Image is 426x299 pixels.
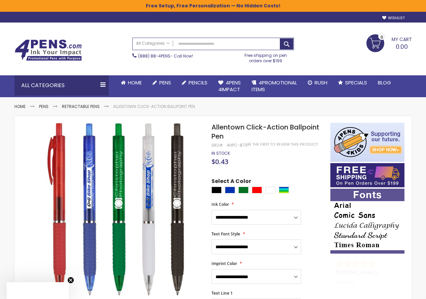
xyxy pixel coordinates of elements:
[225,187,235,193] div: Blue
[396,42,408,51] span: 0.00
[14,104,26,109] a: Home
[382,15,405,21] a: Wishlist
[211,122,319,141] span: Allentown Click-Action Ballpoint Pen
[211,261,237,266] span: Imprint Color
[189,79,207,86] span: Pencils
[265,187,275,193] div: White
[14,75,109,96] div: All Categories
[315,79,327,86] span: Rush
[138,53,170,59] a: (888) 88-4PENS
[211,150,230,156] span: In stock
[279,187,289,193] div: Assorted
[211,290,233,296] span: Text Line 1
[252,79,297,93] span: 4PROMOTIONAL ITEMS
[252,187,262,193] div: Red
[345,79,367,86] span: Specials
[28,122,203,296] img: Allentown Click-Action Ballpoint Pen
[128,79,142,86] span: Home
[302,75,333,90] a: Rush
[136,41,170,46] span: All Categories
[159,79,171,86] span: Pens
[237,50,294,64] div: Free shipping on pen orders over $199
[247,142,318,147] a: Be the first to review this product
[335,269,380,276] span: [PERSON_NAME]
[67,277,74,284] button: Close teaser
[372,75,396,90] a: Blog
[7,282,69,299] div: Close teaser
[378,79,391,86] span: Blog
[211,201,229,207] span: Ink Color
[211,178,251,187] span: Select A Color
[14,39,82,61] img: 4Pens Custom Pens and Promotional Products
[62,104,100,109] a: Retractable Pens
[381,34,383,40] span: 0
[39,104,48,109] a: Pens
[227,143,247,148] div: 4HPC-873
[238,187,249,193] div: Green
[330,189,404,254] img: font-personalization-examples
[333,75,372,90] a: Specials
[138,53,193,59] span: - Call Now!
[246,75,302,97] a: 4PROMOTIONALITEMS
[116,75,147,90] a: Home
[211,231,240,237] span: Text Font Style
[211,151,230,156] div: Availability
[211,157,228,166] span: $0.43
[113,104,195,109] li: Allentown Click-Action Ballpoint Pen
[330,123,404,162] img: 4pens 4 kids
[176,75,213,90] a: Pencils
[218,79,241,93] span: 4Pens 4impact
[211,187,222,193] div: Black
[335,280,400,285] div: Fantastic
[213,75,246,97] a: 4Pens4impact
[330,163,404,187] img: Free shipping on orders over $199
[366,34,412,51] a: 0.00 0
[211,142,224,148] strong: SKU
[147,75,176,90] a: Pens
[133,38,173,49] a: All Categories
